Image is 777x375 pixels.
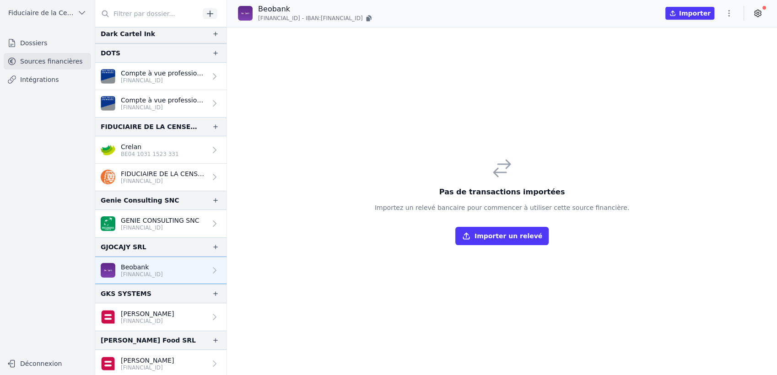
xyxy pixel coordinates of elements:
[8,8,74,17] span: Fiduciaire de la Cense & Associés
[95,303,227,331] a: [PERSON_NAME] [FINANCIAL_ID]
[101,288,151,299] div: GKS SYSTEMS
[238,6,253,21] img: BEOBANK_CTBKBEBX.png
[101,216,115,231] img: BNP_BE_BUSINESS_GEBABEBB.png
[101,170,115,184] img: ing.png
[302,15,304,22] span: -
[95,136,227,164] a: Crelan BE04 1031 1523 331
[121,216,199,225] p: GENIE CONSULTING SNC
[121,142,179,151] p: Crelan
[375,187,629,198] h3: Pas de transactions importées
[101,310,115,324] img: belfius-1.png
[665,7,714,20] button: Importer
[95,63,227,90] a: Compte à vue professionnel [FINANCIAL_ID]
[121,317,174,325] p: [FINANCIAL_ID]
[101,263,115,278] img: BEOBANK_CTBKBEBX.png
[121,96,206,105] p: Compte à vue professionnel
[121,69,206,78] p: Compte à vue professionnel
[258,15,300,22] span: [FINANCIAL_ID]
[101,121,197,132] div: FIDUCIAIRE DE LA CENSE SPRL
[101,69,115,84] img: VAN_BREDA_JVBABE22XXX.png
[101,48,120,59] div: DOTS
[101,241,146,252] div: GJOCAJY SRL
[101,335,196,346] div: [PERSON_NAME] Food SRL
[4,356,91,371] button: Déconnexion
[101,143,115,157] img: crelan.png
[4,5,91,20] button: Fiduciaire de la Cense & Associés
[121,364,174,371] p: [FINANCIAL_ID]
[4,35,91,51] a: Dossiers
[121,224,199,231] p: [FINANCIAL_ID]
[121,262,163,272] p: Beobank
[4,53,91,70] a: Sources financières
[95,257,227,284] a: Beobank [FINANCIAL_ID]
[101,195,179,206] div: Genie Consulting SNC
[306,15,363,22] span: IBAN: [FINANCIAL_ID]
[95,5,200,22] input: Filtrer par dossier...
[455,227,549,245] button: Importer un relevé
[121,177,206,185] p: [FINANCIAL_ID]
[101,96,115,111] img: VAN_BREDA_JVBABE22XXX.png
[121,271,163,278] p: [FINANCIAL_ID]
[4,71,91,88] a: Intégrations
[95,164,227,191] a: FIDUCIAIRE DE LA CENSE SPRL [FINANCIAL_ID]
[121,356,174,365] p: [PERSON_NAME]
[121,169,206,178] p: FIDUCIAIRE DE LA CENSE SPRL
[375,203,629,212] p: Importez un relevé bancaire pour commencer à utiliser cette source financière.
[121,309,174,318] p: [PERSON_NAME]
[121,104,206,111] p: [FINANCIAL_ID]
[121,150,179,158] p: BE04 1031 1523 331
[95,210,227,237] a: GENIE CONSULTING SNC [FINANCIAL_ID]
[95,90,227,117] a: Compte à vue professionnel [FINANCIAL_ID]
[101,28,155,39] div: Dark Cartel Ink
[121,77,206,84] p: [FINANCIAL_ID]
[101,356,115,371] img: belfius-1.png
[258,4,373,15] p: Beobank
